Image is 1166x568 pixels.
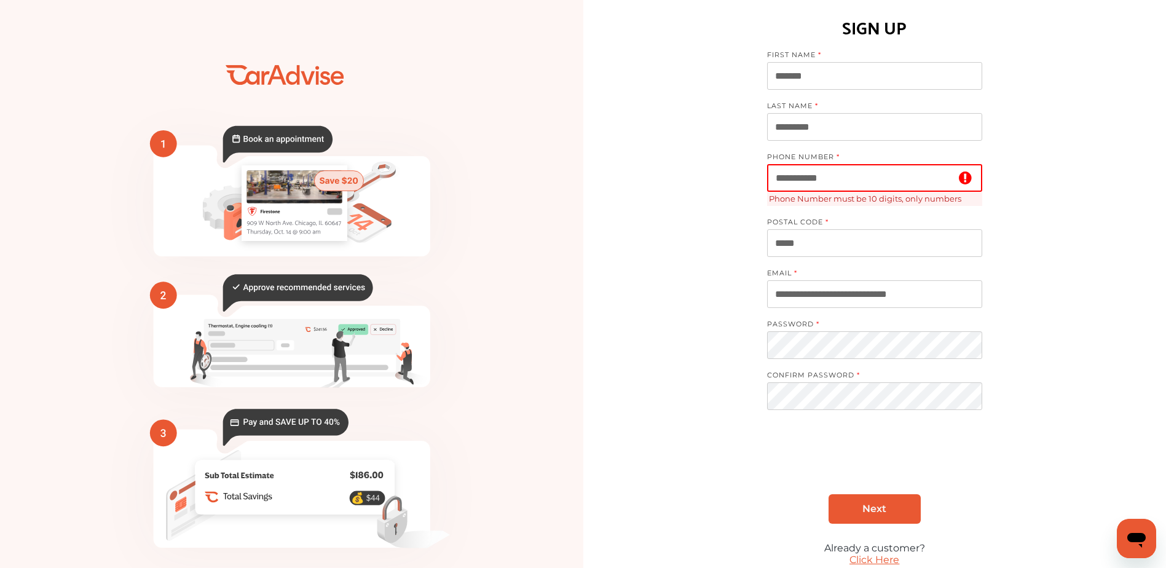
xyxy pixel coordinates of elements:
[862,503,886,515] span: Next
[767,542,982,554] div: Already a customer?
[767,152,970,164] label: PHONE NUMBER
[829,494,921,524] a: Next
[767,371,970,382] label: CONFIRM PASSWORD
[767,320,970,331] label: PASSWORD
[767,50,970,62] label: FIRST NAME
[1117,519,1156,558] iframe: Button to launch messaging window
[767,218,970,229] label: POSTAL CODE
[767,101,970,113] label: LAST NAME
[767,192,982,206] span: Phone Number must be 10 digits, only numbers
[781,437,968,485] iframe: reCAPTCHA
[849,554,899,566] a: Click Here
[842,12,907,41] h1: SIGN UP
[767,269,970,280] label: EMAIL
[351,492,364,505] text: 💰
